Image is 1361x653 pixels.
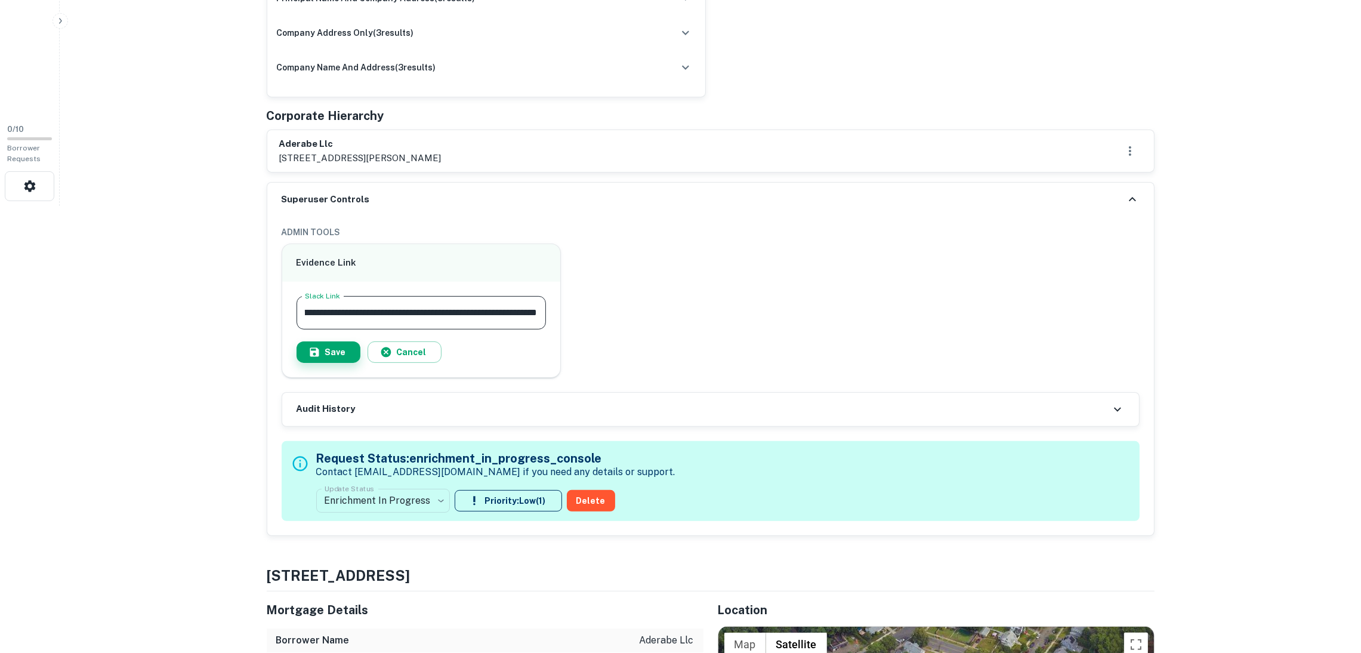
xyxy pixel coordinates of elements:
p: [STREET_ADDRESS][PERSON_NAME] [279,151,442,165]
p: aderabe llc [640,633,694,648]
button: Save [297,341,360,363]
h5: Mortgage Details [267,601,703,619]
span: Borrower Requests [7,144,41,163]
h6: company name and address ( 3 results) [277,61,436,74]
h6: aderabe llc [279,137,442,151]
h6: ADMIN TOOLS [282,226,1140,239]
h5: Corporate Hierarchy [267,107,384,125]
p: Contact [EMAIL_ADDRESS][DOMAIN_NAME] if you need any details or support. [316,465,675,479]
iframe: Chat Widget [1301,557,1361,615]
h6: Evidence Link [297,256,547,270]
h6: Superuser Controls [282,193,370,207]
label: Update Status [325,483,374,494]
div: Enrichment In Progress [316,484,450,518]
h6: Audit History [297,402,356,416]
h5: Location [718,601,1155,619]
h5: Request Status: enrichment_in_progress_console [316,449,675,467]
button: Cancel [368,341,442,363]
button: Delete [567,490,615,512]
button: Priority:Low(1) [455,490,562,512]
h6: Borrower Name [276,633,350,648]
label: Slack Link [305,291,340,301]
h4: [STREET_ADDRESS] [267,565,1155,586]
span: 0 / 10 [7,125,24,134]
h6: company address only ( 3 results) [277,26,414,39]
